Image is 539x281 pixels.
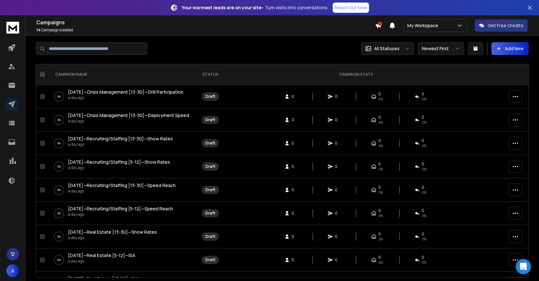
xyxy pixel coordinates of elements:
a: [DATE]—Recruiting/Staffing [13-30]—Show Rates [68,136,173,142]
span: 0 [422,161,424,167]
span: 0% [422,237,426,242]
td: 0%[DATE]—Real Estate [5-12]—ISAa day ago [48,248,196,272]
span: 0 [422,185,424,190]
span: 0% [378,97,383,102]
span: 0% [422,97,426,102]
strong: Your warmest leads are on your site [182,4,262,11]
span: 0% [422,167,426,172]
span: 0% [378,120,383,125]
td: 0%[DATE]—Crisis Management [13-30]—Drill Participationa day ago [48,85,196,108]
span: 0% [378,213,383,218]
span: 0 [378,138,381,143]
p: 0 % [57,233,61,240]
a: [DATE]—Recruiting/Staffing [13-30]—Speed Reach [68,182,176,189]
span: 0% [422,143,426,148]
p: 0 % [57,140,61,146]
div: Draft [205,94,215,99]
td: 0%[DATE]—Crisis Management [13-30]—Deployment Speeda day ago [48,108,196,132]
p: – Turn visits into conversations [182,4,328,11]
a: [DATE]—Recruiting/Staffing [5-12]—Show Rates [68,159,170,165]
p: 0 % [57,93,61,100]
p: a day ago [68,259,135,264]
td: 0%[DATE]—Recruiting/Staffing [5-12]—Show Ratesa day ago [48,155,196,178]
div: Draft [205,164,215,169]
div: Draft [205,234,215,239]
button: A [6,264,19,277]
span: 0 [378,208,381,213]
td: 0%[DATE]—Real Estate [13-30]—Show Ratesa day ago [48,225,196,248]
span: 0 [378,161,381,167]
span: 0 [292,234,298,239]
span: 0 [335,187,341,192]
span: 0 [292,164,298,169]
span: 0% [422,260,426,265]
span: 0 [335,234,341,239]
h1: Campaigns [36,19,375,26]
div: Draft [205,257,215,262]
button: Add New [491,42,529,55]
p: All Statuses [374,45,400,52]
span: 0 [422,208,424,213]
p: Get Free Credits [488,22,523,29]
span: 0 [335,211,341,216]
span: 0% [422,213,426,218]
a: [DATE]—Real Estate [5-12]—ISA [68,252,135,259]
p: a day ago [68,189,176,194]
a: [DATE]—Crisis Management [13-30]—Deployment Speed [68,112,189,119]
span: 0 [378,255,381,260]
a: [DATE]—Real Estate [13-30]—Show Rates [68,229,157,235]
p: a day ago [68,165,170,170]
p: 0 % [57,210,61,216]
span: 0% [378,260,383,265]
p: My Workspace [407,22,441,29]
a: Reach Out Now [333,3,369,13]
div: Open Intercom Messenger [516,259,531,274]
button: Newest First [418,42,464,55]
p: 0 % [57,117,61,123]
span: 0% [378,237,383,242]
div: Draft [205,187,215,192]
p: 0 % [57,257,61,263]
span: [DATE]—Recruiting/Staffing [5-12]—Speed Reach [68,206,173,212]
span: 0 [292,117,298,122]
span: 0 [335,117,341,122]
p: 0 % [57,163,61,170]
span: 0% [422,120,426,125]
span: 0 [292,94,298,99]
span: 0% [422,190,426,195]
p: Reach Out Now [335,4,367,11]
th: CAMPAIGN STATS [225,64,487,85]
div: Draft [205,141,215,146]
span: 0 [292,257,298,262]
span: 0 [335,141,341,146]
img: logo [6,22,19,34]
span: 0 [292,211,298,216]
span: 0 [422,115,424,120]
div: Draft [205,211,215,216]
a: [DATE]—Recruiting/Staffing [5-12]—Speed Reach [68,206,173,212]
span: 0% [378,190,383,195]
span: 0 [378,185,381,190]
span: 0 [292,187,298,192]
p: a day ago [68,95,183,100]
span: 14 [36,27,41,33]
span: [DATE]—Recruiting/Staffing [13-30]—Show Rates [68,136,173,142]
th: CAMPAIGN NAME [48,64,196,85]
span: 0 [335,94,341,99]
span: [DATE]—Crisis Management [13-30]—Drill Participation [68,89,183,95]
p: a day ago [68,212,173,217]
td: 0%[DATE]—Recruiting/Staffing [13-30]—Speed Reacha day ago [48,178,196,202]
td: 0%[DATE]—Recruiting/Staffing [5-12]—Speed Reacha day ago [48,202,196,225]
span: 0 [422,91,424,97]
button: Get Free Credits [475,19,528,32]
div: Draft [205,117,215,122]
th: STATUS [196,64,225,85]
span: 0 [335,164,341,169]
